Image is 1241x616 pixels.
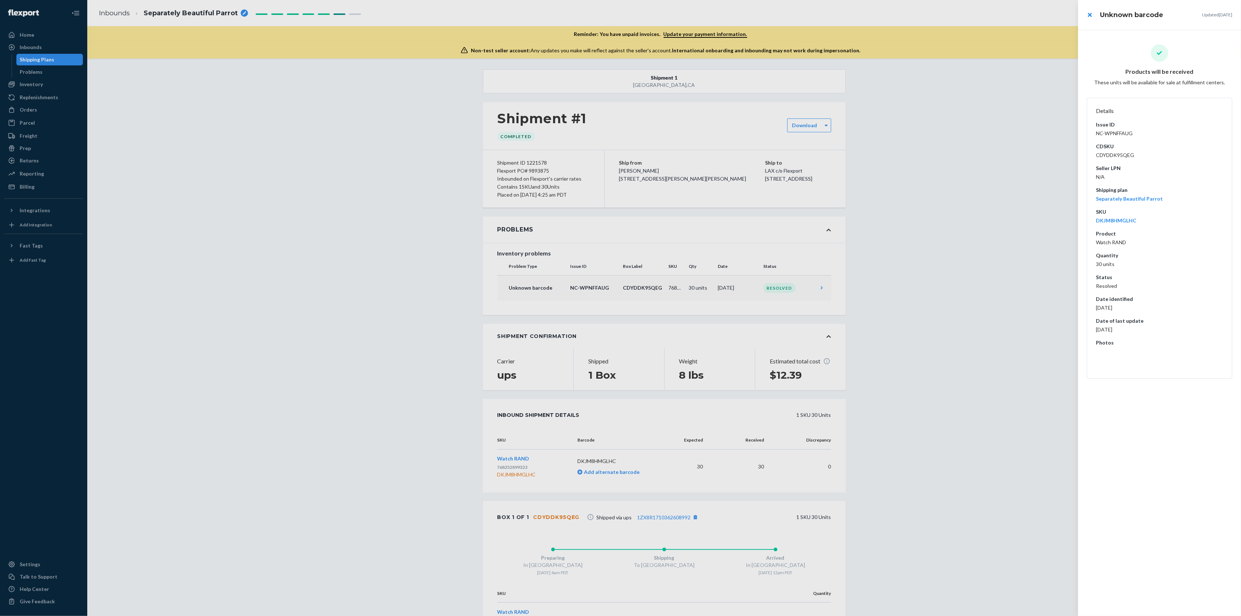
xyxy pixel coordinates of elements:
img: 88b90a16-1636-456c-8f39-fa0435b82749.jpg [1145,348,1167,370]
dd: Resolved [1096,282,1223,290]
dt: CDSKU [1096,143,1223,150]
dd: 30 units [1096,261,1223,268]
dd: N/A [1096,173,1223,181]
dd: [DATE] [1096,304,1223,311]
dt: SKU [1096,208,1223,216]
dt: Seller LPN [1096,165,1223,172]
dt: Status [1096,274,1223,281]
a: DKJM8HMGLHC [1096,217,1136,224]
dt: Shipping plan [1096,186,1223,194]
span: Details [1096,107,1114,114]
dd: [DATE] [1096,326,1223,333]
dt: Photos [1096,339,1223,346]
dt: Issue ID [1096,121,1223,128]
dt: Product [1096,230,1223,237]
dt: Quantity [1096,252,1223,259]
dd: CDYDDK95QEG [1096,152,1223,159]
img: 125bd290-9ee2-4f77-9fb3-0e5e40d9f3e4.jpg [1096,348,1118,370]
p: Updated [DATE] [1202,12,1232,18]
p: Products will be received [1126,68,1194,76]
button: close [1082,8,1097,22]
span: Chat [16,5,31,12]
a: Separately Beautiful Parrot [1096,196,1163,202]
dt: Date of last update [1096,317,1223,325]
dd: NC-WPNFFAUG [1096,130,1223,137]
dd: Watch RAND [1096,239,1223,246]
p: These units will be available for sale at fulfillment centers. [1094,79,1225,86]
dt: Date identified [1096,295,1223,303]
img: 4adf43c6-e499-42d6-99a1-e91e4aeb2deb.jpg [1121,348,1142,370]
h3: Unknown barcode [1100,10,1163,20]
